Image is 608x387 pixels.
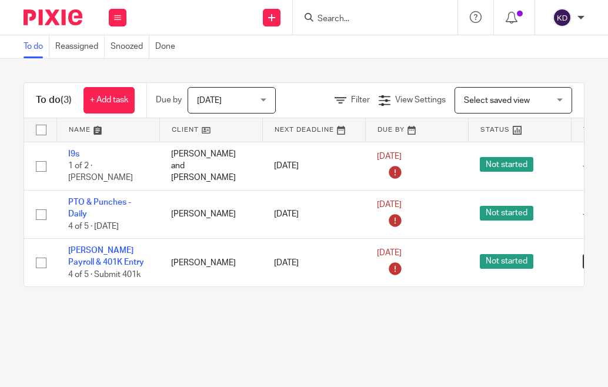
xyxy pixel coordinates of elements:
[24,35,49,58] a: To do
[68,150,79,158] a: I9s
[377,152,402,161] span: [DATE]
[61,95,72,105] span: (3)
[36,94,72,106] h1: To do
[156,94,182,106] p: Due by
[68,222,119,231] span: 4 of 5 · [DATE]
[262,142,365,190] td: [DATE]
[583,126,603,133] span: Tags
[197,96,222,105] span: [DATE]
[395,96,446,104] span: View Settings
[83,87,135,114] a: + Add task
[480,206,533,221] span: Not started
[377,201,402,209] span: [DATE]
[159,142,262,190] td: [PERSON_NAME] and [PERSON_NAME]
[377,249,402,258] span: [DATE]
[159,190,262,238] td: [PERSON_NAME]
[553,8,572,27] img: svg%3E
[480,254,533,269] span: Not started
[159,239,262,287] td: [PERSON_NAME]
[111,35,149,58] a: Snoozed
[55,35,105,58] a: Reassigned
[262,239,365,287] td: [DATE]
[24,9,82,25] img: Pixie
[351,96,370,104] span: Filter
[316,14,422,25] input: Search
[68,162,133,182] span: 1 of 2 · [PERSON_NAME]
[68,246,144,266] a: [PERSON_NAME] Payroll & 401K Entry
[68,271,141,279] span: 4 of 5 · Submit 401k
[480,157,533,172] span: Not started
[262,190,365,238] td: [DATE]
[155,35,181,58] a: Done
[464,96,530,105] span: Select saved view
[68,198,131,218] a: PTO & Punches - Daily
